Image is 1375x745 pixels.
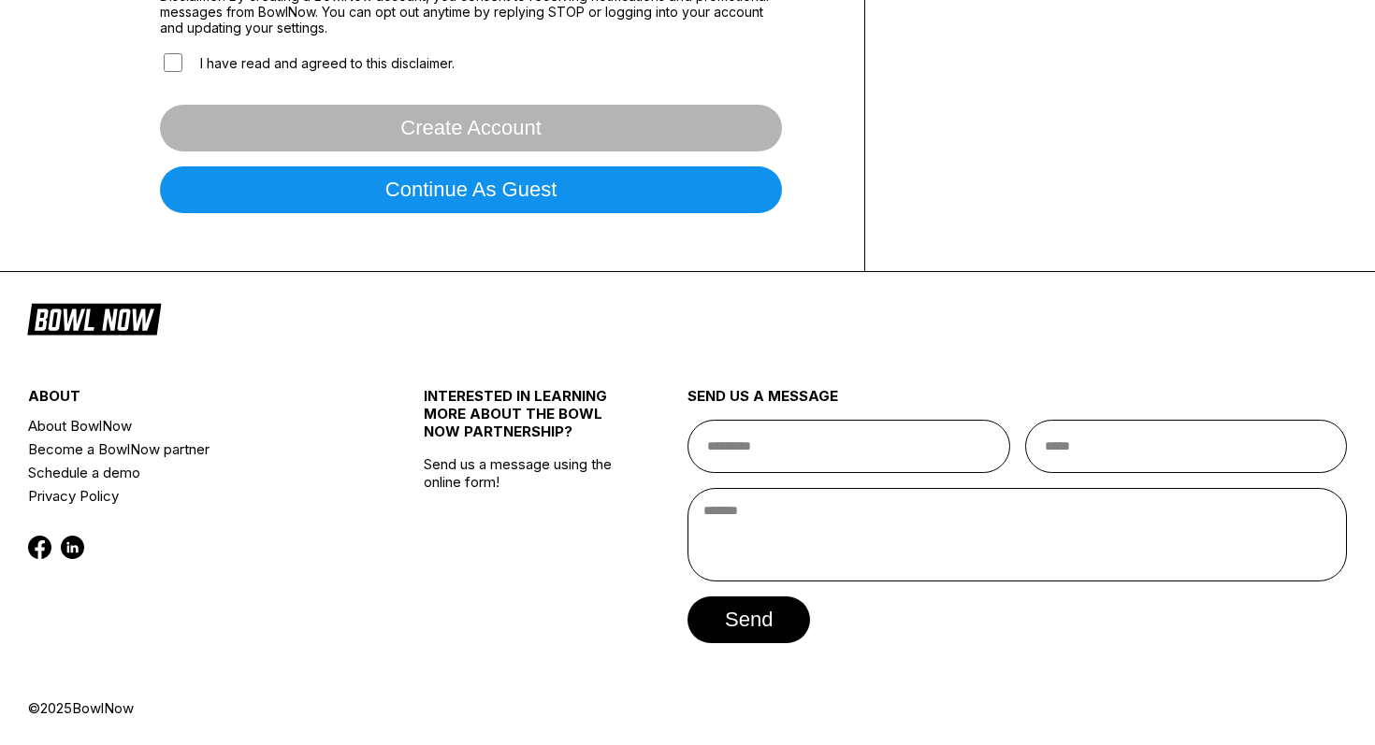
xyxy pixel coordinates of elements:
[160,166,782,213] button: Continue as guest
[28,387,358,414] div: about
[424,346,622,699] div: Send us a message using the online form!
[160,50,455,75] label: I have read and agreed to this disclaimer.
[28,414,358,437] a: About BowlNow
[28,699,1347,717] div: © 2025 BowlNow
[28,437,358,461] a: Become a BowlNow partner
[28,484,358,508] a: Privacy Policy
[424,387,622,455] div: INTERESTED IN LEARNING MORE ABOUT THE BOWL NOW PARTNERSHIP?
[28,461,358,484] a: Schedule a demo
[687,596,810,643] button: send
[164,53,182,72] input: I have read and agreed to this disclaimer.
[687,387,1347,420] div: send us a message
